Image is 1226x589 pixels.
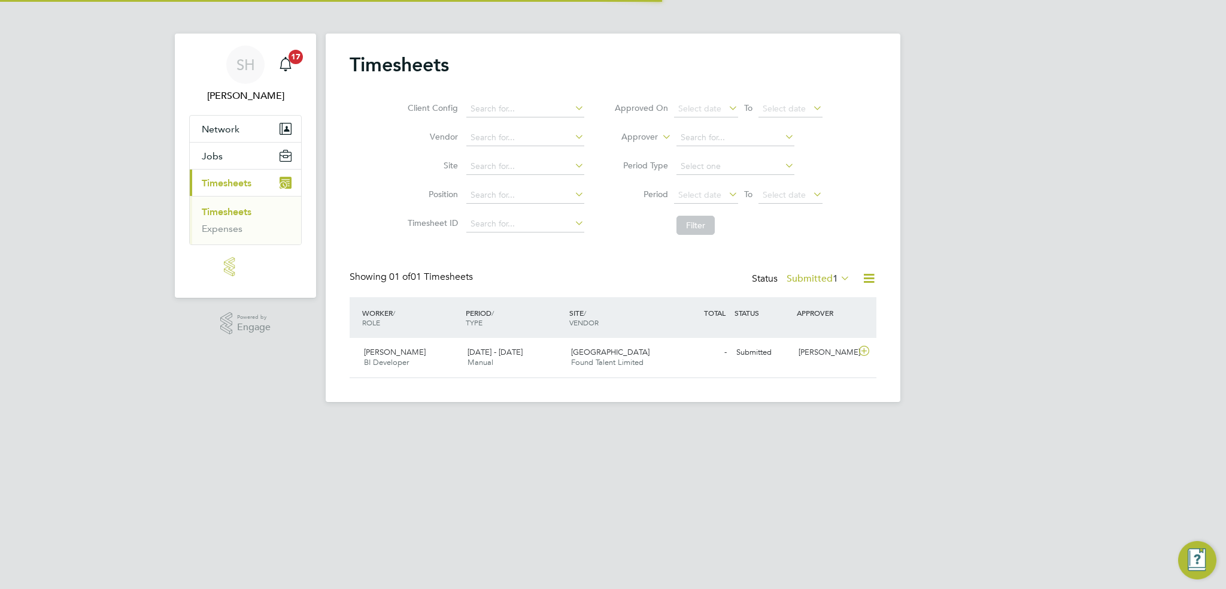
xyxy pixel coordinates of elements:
span: 1 [833,273,838,285]
span: 17 [289,50,303,64]
a: SH[PERSON_NAME] [189,46,302,103]
button: Timesheets [190,170,301,196]
a: Expenses [202,223,242,234]
div: [PERSON_NAME] [794,343,856,363]
input: Search for... [466,129,584,146]
div: WORKER [359,302,463,333]
h2: Timesheets [350,53,449,77]
div: STATUS [732,302,794,324]
label: Site [404,160,458,171]
input: Search for... [466,158,584,175]
button: Filter [676,216,715,235]
span: ROLE [362,318,380,327]
span: Found Talent Limited [571,357,644,367]
div: PERIOD [463,302,566,333]
label: Position [404,189,458,200]
span: TOTAL [704,308,726,318]
a: Timesheets [202,206,251,218]
span: Select date [678,103,721,114]
div: Showing [350,271,475,283]
a: 17 [274,46,298,84]
label: Approved On [614,102,668,113]
span: Select date [678,189,721,200]
button: Engage Resource Center [1178,541,1216,579]
span: / [491,308,494,318]
span: Select date [763,103,806,114]
span: VENDOR [569,318,599,327]
label: Submitted [787,273,850,285]
span: Engage [237,322,271,333]
input: Search for... [676,129,794,146]
div: SITE [566,302,670,333]
input: Select one [676,158,794,175]
span: To [741,100,756,116]
span: Timesheets [202,177,251,189]
label: Approver [604,131,658,143]
label: Period Type [614,160,668,171]
span: [PERSON_NAME] [364,347,426,357]
span: Steve Haworth [189,89,302,103]
span: [DATE] - [DATE] [468,347,523,357]
a: Powered byEngage [220,312,271,335]
a: Go to home page [189,257,302,276]
span: [GEOGRAPHIC_DATA] [571,347,650,357]
label: Vendor [404,131,458,142]
span: / [584,308,586,318]
button: Network [190,116,301,142]
span: / [393,308,395,318]
span: Network [202,123,239,135]
span: 01 of [389,271,411,283]
span: Powered by [237,312,271,322]
label: Period [614,189,668,200]
span: Select date [763,189,806,200]
span: BI Developer [364,357,409,367]
input: Search for... [466,101,584,117]
div: Timesheets [190,196,301,244]
label: Timesheet ID [404,218,458,228]
div: - [669,343,732,363]
span: Jobs [202,150,223,162]
span: Manual [468,357,493,367]
div: Submitted [732,343,794,363]
span: TYPE [466,318,482,327]
div: APPROVER [794,302,856,324]
label: Client Config [404,102,458,113]
span: To [741,186,756,202]
span: SH [236,57,255,73]
nav: Main navigation [175,34,316,298]
img: engage-logo-retina.png [224,257,267,276]
div: Status [752,271,852,288]
button: Jobs [190,143,301,169]
span: 01 Timesheets [389,271,473,283]
input: Search for... [466,216,584,232]
input: Search for... [466,187,584,204]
